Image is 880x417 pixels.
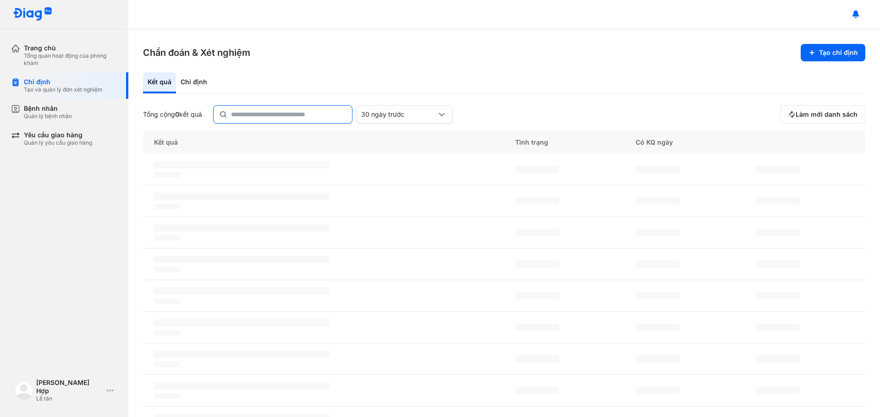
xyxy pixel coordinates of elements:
div: Bệnh nhân [24,104,72,113]
span: ‌ [636,166,680,173]
span: ‌ [154,224,330,232]
div: [PERSON_NAME] Hợp [36,379,103,395]
span: ‌ [154,204,180,209]
span: ‌ [636,387,680,394]
div: Kết quả [143,131,504,154]
div: Kết quả [143,72,176,93]
span: ‌ [636,355,680,363]
span: ‌ [154,235,180,241]
div: Tình trạng [504,131,625,154]
span: ‌ [154,351,330,358]
span: ‌ [515,229,559,236]
span: ‌ [756,324,800,331]
img: logo [15,381,33,400]
span: ‌ [515,197,559,205]
span: ‌ [154,330,180,336]
div: Trang chủ [24,44,117,52]
span: ‌ [154,319,330,326]
span: ‌ [154,161,330,168]
div: Tổng cộng kết quả [143,110,202,119]
span: ‌ [154,362,180,367]
span: ‌ [636,197,680,205]
button: Tạo chỉ định [801,44,865,61]
span: ‌ [154,298,180,304]
span: ‌ [636,229,680,236]
span: ‌ [515,324,559,331]
div: Chỉ định [24,78,103,86]
div: 30 ngày trước [361,110,436,119]
span: ‌ [515,260,559,268]
span: ‌ [636,292,680,299]
span: ‌ [154,287,330,295]
span: ‌ [154,172,180,178]
div: Quản lý yêu cầu giao hàng [24,139,92,146]
span: ‌ [756,260,800,268]
div: Có KQ ngày [625,131,745,154]
span: Làm mới danh sách [796,110,858,119]
span: ‌ [756,387,800,394]
span: ‌ [515,387,559,394]
span: ‌ [636,260,680,268]
span: ‌ [636,324,680,331]
button: Làm mới danh sách [781,105,865,124]
span: ‌ [154,382,330,390]
div: Chỉ định [176,72,212,93]
span: ‌ [154,393,180,399]
div: Quản lý bệnh nhân [24,113,72,120]
span: 0 [175,110,179,118]
span: ‌ [154,193,330,200]
div: Tổng quan hoạt động của phòng khám [24,52,117,67]
div: Lễ tân [36,395,103,402]
span: ‌ [154,267,180,272]
span: ‌ [515,292,559,299]
img: logo [13,7,52,22]
span: ‌ [756,166,800,173]
h3: Chẩn đoán & Xét nghiệm [143,46,250,59]
span: ‌ [515,355,559,363]
div: Tạo và quản lý đơn xét nghiệm [24,86,103,93]
span: ‌ [756,355,800,363]
span: ‌ [756,292,800,299]
span: ‌ [154,256,330,263]
div: Yêu cầu giao hàng [24,131,92,139]
span: ‌ [756,229,800,236]
span: ‌ [756,197,800,205]
span: ‌ [515,166,559,173]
